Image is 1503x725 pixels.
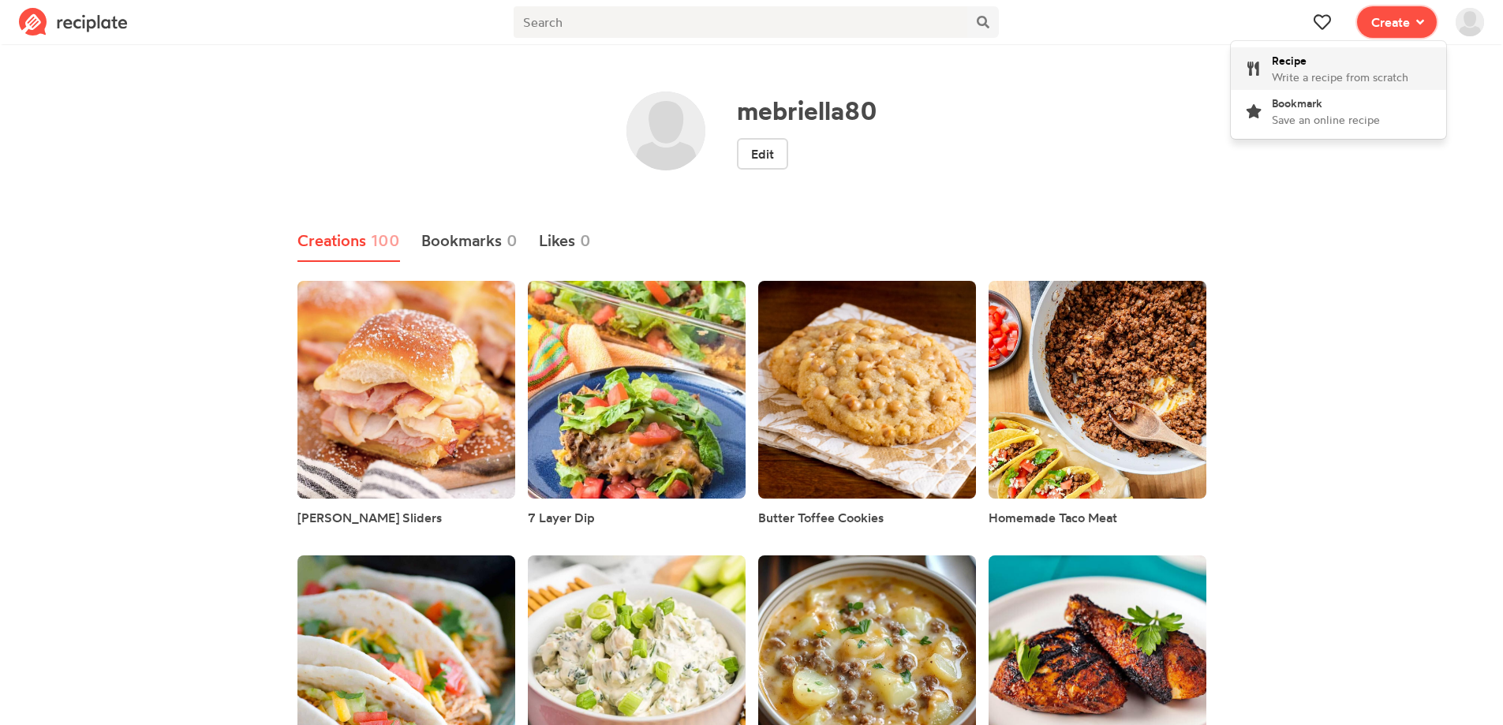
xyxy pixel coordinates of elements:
[758,508,884,527] a: Butter Toffee Cookies
[297,221,401,262] a: Creations100
[1272,70,1408,84] span: Write a recipe from scratch
[1272,96,1322,110] span: Bookmark
[989,508,1117,527] a: Homemade Taco Meat
[514,6,967,38] input: Search
[626,92,705,170] img: User's avatar
[528,508,595,527] a: 7 Layer Dip
[1272,54,1307,67] span: Recipe
[539,221,592,262] a: Likes0
[1357,6,1437,38] button: Create
[737,95,877,125] h1: mebriella80
[1231,47,1446,90] a: RecipeWrite a recipe from scratch
[421,221,518,262] a: Bookmarks0
[737,138,788,170] a: Edit
[297,508,442,527] a: [PERSON_NAME] Sliders
[989,510,1117,525] span: Homemade Taco Meat
[371,229,400,252] span: 100
[528,510,595,525] span: 7 Layer Dip
[1371,13,1410,32] span: Create
[297,510,442,525] span: [PERSON_NAME] Sliders
[1456,8,1484,36] img: User's avatar
[580,229,591,252] span: 0
[507,229,518,252] span: 0
[19,8,128,36] img: Reciplate
[1272,113,1380,126] span: Save an online recipe
[758,510,884,525] span: Butter Toffee Cookies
